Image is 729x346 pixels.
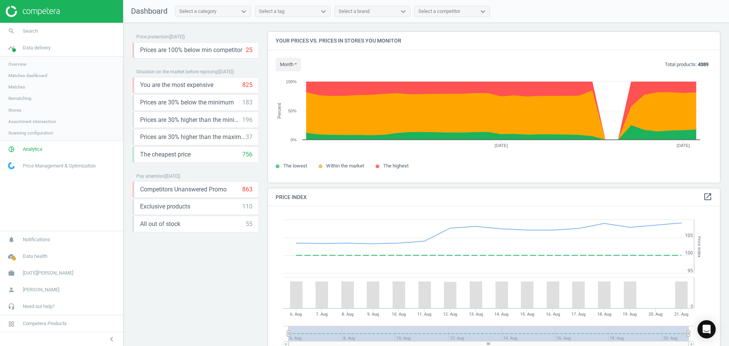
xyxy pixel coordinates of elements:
[283,163,307,169] span: The lowest
[674,312,688,317] tspan: 21. Aug
[4,232,19,247] i: notifications
[8,61,27,67] span: Overview
[697,320,716,338] div: Open Intercom Messenger
[277,103,282,118] tspan: Percent
[8,130,53,136] span: Scanning configuration
[703,192,712,201] i: open_in_new
[164,174,180,179] span: ( [DATE] )
[286,79,297,84] text: 100%
[8,107,21,113] span: Stores
[383,163,409,169] span: The highest
[23,146,43,153] span: Analytics
[23,44,50,51] span: Data delivery
[665,61,708,68] p: Total products:
[691,304,693,309] text: 0
[140,46,242,54] span: Prices are 100% below min competitor
[140,202,190,211] span: Exclusive products
[495,143,508,148] tspan: [DATE]
[8,73,47,79] span: Matches dashboard
[623,312,637,317] tspan: 19. Aug
[688,268,693,273] text: 95
[107,335,116,344] i: chevron_left
[8,84,25,90] span: Matches
[140,116,242,124] span: Prices are 30% higher than the minimum
[242,81,252,89] div: 825
[677,143,690,148] tspan: [DATE]
[242,185,252,194] div: 863
[136,174,164,179] span: Pay attention
[136,34,169,39] span: Price protection
[276,58,301,71] button: month
[23,320,67,327] span: Competera Products
[546,312,560,317] tspan: 16. Aug
[242,202,252,211] div: 110
[140,98,234,107] span: Prices are 30% below the minimum
[102,334,121,344] button: chevron_left
[288,109,297,113] text: 50%
[242,98,252,107] div: 183
[140,133,246,141] span: Prices are 30% higher than the maximal
[649,312,663,317] tspan: 20. Aug
[268,188,720,206] h4: Price Index
[140,150,191,159] span: The cheapest price
[290,137,297,142] text: 0%
[339,8,369,15] div: Select a brand
[494,312,508,317] tspan: 14. Aug
[136,69,218,74] span: Situation on the market before repricing
[4,142,19,156] i: pie_chart_outlined
[703,192,712,202] a: open_in_new
[23,28,38,35] span: Search
[342,312,353,317] tspan: 8. Aug
[698,62,708,67] b: 4389
[23,303,55,310] span: Need our help?
[246,46,252,54] div: 25
[23,163,96,169] span: Price Management & Optimization
[23,286,59,293] span: [PERSON_NAME]
[6,6,60,17] img: ajHJNr6hYgQAAAAASUVORK5CYII=
[392,312,406,317] tspan: 10. Aug
[4,266,19,280] i: work
[326,163,364,169] span: Within the market
[140,220,180,228] span: All out of stock
[4,283,19,297] i: person
[4,249,19,264] i: cloud_done
[4,41,19,55] i: timeline
[417,312,431,317] tspan: 11. Aug
[246,133,252,141] div: 37
[418,8,460,15] div: Select a competitor
[242,150,252,159] div: 756
[242,116,252,124] div: 196
[290,312,302,317] tspan: 6. Aug
[268,32,720,50] h4: Your prices vs. prices in stores you monitor
[179,8,216,15] div: Select a category
[169,34,185,39] span: ( [DATE] )
[131,6,167,16] span: Dashboard
[8,118,56,125] span: Assortment intersection
[246,220,252,228] div: 55
[685,250,693,256] text: 100
[685,233,693,238] text: 105
[23,253,47,260] span: Data health
[520,312,534,317] tspan: 15. Aug
[259,8,284,15] div: Select a tag
[571,312,585,317] tspan: 17. Aug
[23,236,50,243] span: Notifications
[140,81,213,89] span: You are the most expensive
[367,312,379,317] tspan: 9. Aug
[697,236,702,257] tspan: Price Index
[23,270,73,276] span: [DATE][PERSON_NAME]
[140,185,227,194] span: Competitors Unanswered Promo
[597,312,611,317] tspan: 18. Aug
[443,312,457,317] tspan: 12. Aug
[8,95,32,101] span: Rematching
[8,162,15,169] img: wGWNvw8QSZomAAAAABJRU5ErkJggg==
[4,24,19,38] i: search
[218,69,234,74] span: ( [DATE] )
[316,312,328,317] tspan: 7. Aug
[4,299,19,314] i: headset_mic
[469,312,483,317] tspan: 13. Aug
